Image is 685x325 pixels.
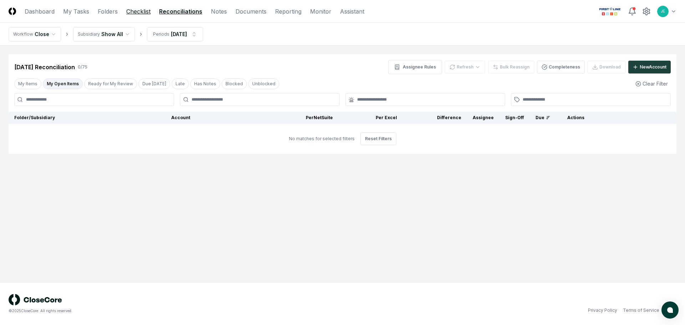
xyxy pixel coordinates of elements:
th: Sign-Off [499,112,530,124]
button: Ready for My Review [84,78,137,89]
a: Folders [98,7,118,16]
a: Checklist [126,7,151,16]
button: Reset Filters [360,132,396,145]
div: [DATE] [171,30,187,38]
div: No matches for selected filters [289,136,355,142]
img: First Line Technology logo [598,6,622,17]
a: My Tasks [63,7,89,16]
button: Assignee Rules [388,60,442,74]
div: Account [171,115,269,121]
a: Dashboard [25,7,55,16]
th: Assignee [467,112,499,124]
button: Clear Filter [633,77,671,90]
button: atlas-launcher [661,301,679,319]
a: Assistant [340,7,364,16]
div: Periods [153,31,169,37]
button: Has Notes [190,78,220,89]
button: NewAccount [628,61,671,73]
a: Monitor [310,7,331,16]
div: 0 / 75 [78,64,87,70]
div: Actions [562,115,671,121]
th: Per Excel [339,112,403,124]
img: Logo [9,7,16,15]
a: Documents [235,7,267,16]
a: Privacy Policy [588,307,617,314]
div: [DATE] Reconciliation [14,63,75,71]
button: Late [172,78,189,89]
th: Per NetSuite [274,112,339,124]
button: JE [656,5,669,18]
span: JE [661,9,665,14]
nav: breadcrumb [9,27,203,41]
img: logo [9,294,62,305]
a: Reporting [275,7,301,16]
th: Difference [403,112,467,124]
button: Periods[DATE] [147,27,203,41]
th: Folder/Subsidiary [9,112,166,124]
a: Terms of Service [623,307,659,314]
div: Subsidiary [78,31,100,37]
div: Due [536,115,550,121]
a: Notes [211,7,227,16]
div: Workflow [13,31,33,37]
button: Blocked [222,78,247,89]
button: Unblocked [248,78,279,89]
button: Completeness [537,61,585,73]
button: My Items [14,78,41,89]
a: Reconciliations [159,7,202,16]
button: My Open Items [43,78,83,89]
div: © 2025 CloseCore. All rights reserved. [9,308,342,314]
div: New Account [640,64,666,70]
button: Due Today [138,78,170,89]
